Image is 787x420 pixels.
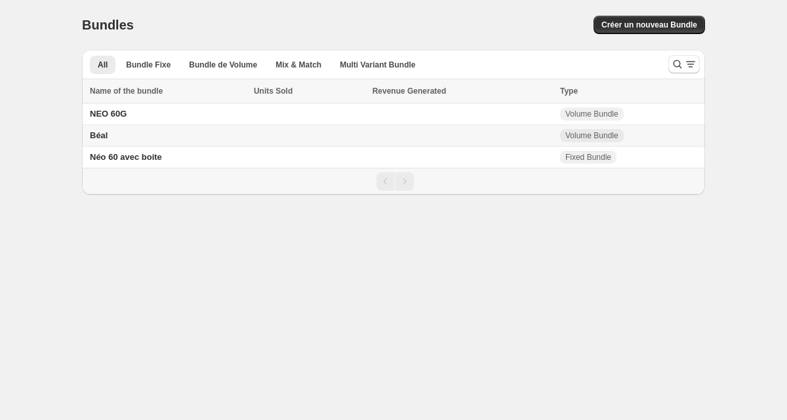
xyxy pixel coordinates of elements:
span: NEO 60G [90,109,127,119]
div: Name of the bundle [90,85,246,98]
button: Créer un nouveau Bundle [594,16,705,34]
span: Béal [90,130,108,140]
span: Units Sold [254,85,293,98]
nav: Pagination [82,168,705,195]
span: Néo 60 avec boite [90,152,162,162]
div: Type [560,85,697,98]
button: Search and filter results [668,55,700,73]
span: Mix & Match [275,60,321,70]
span: Fixed Bundle [565,152,611,162]
span: Volume Bundle [565,109,618,119]
span: Revenue Generated [373,85,447,98]
span: Bundle de Volume [189,60,257,70]
span: All [98,60,108,70]
button: Revenue Generated [373,85,460,98]
button: Units Sold [254,85,306,98]
span: Créer un nouveau Bundle [601,20,697,30]
span: Bundle Fixe [126,60,171,70]
h1: Bundles [82,17,134,33]
span: Volume Bundle [565,130,618,141]
span: Multi Variant Bundle [340,60,415,70]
